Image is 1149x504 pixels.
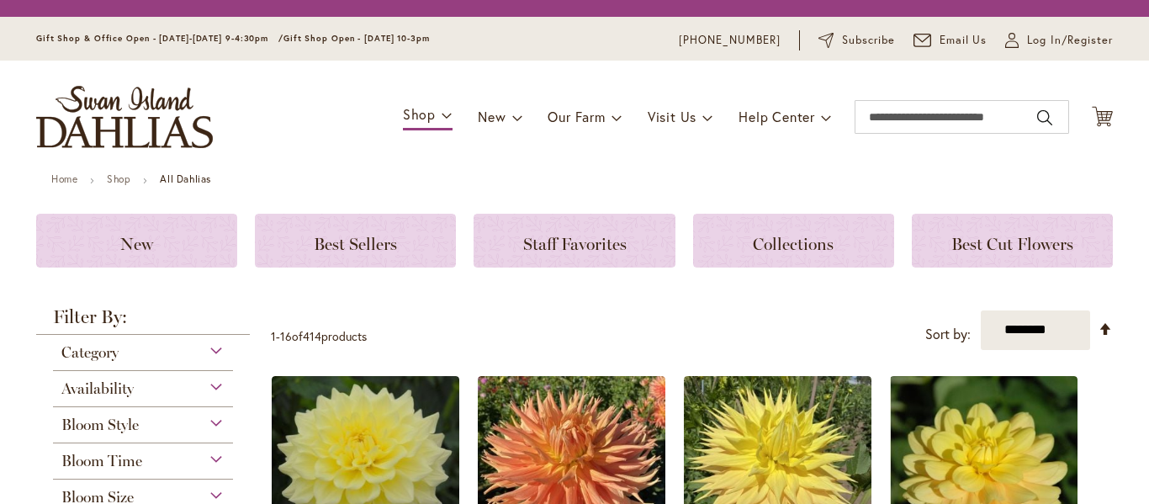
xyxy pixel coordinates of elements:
span: Subscribe [842,32,895,49]
span: Our Farm [548,108,605,125]
span: Help Center [739,108,815,125]
a: Log In/Register [1005,32,1113,49]
a: Collections [693,214,894,268]
span: Collections [753,234,834,254]
span: Staff Favorites [523,234,627,254]
span: Gift Shop Open - [DATE] 10-3pm [283,33,430,44]
a: Home [51,172,77,185]
span: Best Sellers [314,234,397,254]
span: Visit Us [648,108,696,125]
button: Search [1037,104,1052,131]
span: Shop [403,105,436,123]
span: 414 [303,328,321,344]
span: 1 [271,328,276,344]
a: Best Cut Flowers [912,214,1113,268]
span: New [478,108,506,125]
a: Shop [107,172,130,185]
strong: All Dahlias [160,172,211,185]
a: Best Sellers [255,214,456,268]
label: Sort by: [925,319,971,350]
span: Email Us [940,32,988,49]
span: Gift Shop & Office Open - [DATE]-[DATE] 9-4:30pm / [36,33,283,44]
a: Subscribe [818,32,895,49]
span: Category [61,343,119,362]
a: store logo [36,86,213,148]
strong: Filter By: [36,308,250,335]
span: Best Cut Flowers [951,234,1073,254]
span: New [120,234,153,254]
p: - of products [271,323,367,350]
span: Log In/Register [1027,32,1113,49]
span: Bloom Time [61,452,142,470]
a: Staff Favorites [474,214,675,268]
a: New [36,214,237,268]
span: Availability [61,379,134,398]
span: 16 [280,328,292,344]
span: Bloom Style [61,416,139,434]
a: Email Us [913,32,988,49]
a: [PHONE_NUMBER] [679,32,781,49]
